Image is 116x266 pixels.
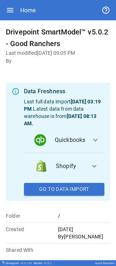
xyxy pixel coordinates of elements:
[34,262,52,265] div: Model
[43,262,52,265] span: v 5.0.2
[6,246,58,254] p: Shared With
[6,26,110,49] h6: Drivepoint SmartModel™ v5.0.2 - Good Ranchers
[24,99,101,112] b: [DATE] 03:19 PM
[6,57,110,65] h6: By
[6,212,58,220] p: Folder
[58,226,110,233] p: [DATE]
[24,113,96,126] b: [DATE] 08:13 AM .
[20,262,32,265] span: v 6.0.109
[24,153,104,179] button: data_logoShopify
[20,7,36,14] div: Home
[24,127,104,153] button: data_logoQuickbooks
[24,87,104,96] div: Data Freshness
[24,183,104,196] button: Go To Data Import
[6,49,110,57] h6: Last modified [DATE] 09:05 PM
[58,212,110,220] p: /
[1,261,4,264] img: Drivepoint
[6,262,32,265] div: Drivepoint
[91,136,100,144] span: expand_more
[24,98,104,127] p: Last full data import . Latest data from data warehouse is from
[6,226,58,233] p: Created
[90,162,99,171] span: expand_more
[95,262,115,265] div: Good Ranchers
[58,233,110,240] p: By [PERSON_NAME]
[36,160,47,172] img: data_logo
[34,134,46,146] img: data_logo
[56,162,84,171] span: Shopify
[55,136,86,144] span: Quickbooks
